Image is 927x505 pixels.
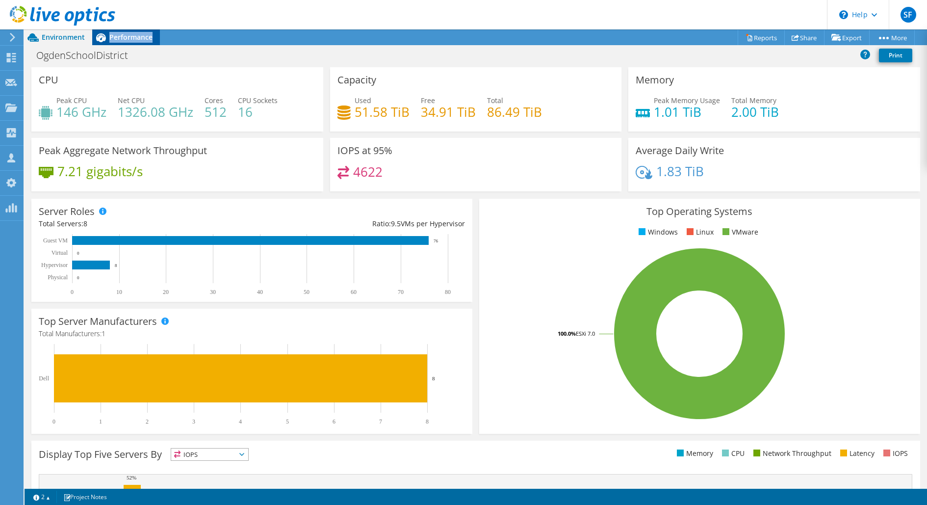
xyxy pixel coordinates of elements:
text: 8 [432,375,435,381]
h4: 1.83 TiB [656,166,704,177]
li: Latency [838,448,875,459]
h4: 2.00 TiB [731,106,779,117]
text: Virtual [51,249,68,256]
text: 20 [163,289,169,295]
h4: 1326.08 GHz [118,106,193,117]
svg: \n [839,10,848,19]
h3: IOPS at 95% [337,145,392,156]
li: Windows [636,227,678,238]
li: Memory [674,448,713,459]
text: Guest VM [43,237,68,244]
text: 1 [99,418,102,425]
a: More [869,30,915,45]
text: 7 [379,418,382,425]
h3: Memory [636,75,674,85]
tspan: ESXi 7.0 [576,330,595,337]
h4: 4622 [353,166,383,177]
h3: Peak Aggregate Network Throughput [39,145,207,156]
span: Free [421,96,435,105]
text: 8 [426,418,429,425]
text: 10 [116,289,122,295]
span: Cores [205,96,223,105]
h4: 512 [205,106,227,117]
a: Export [824,30,870,45]
text: Physical [48,274,68,281]
tspan: 100.0% [558,330,576,337]
text: 76 [434,239,438,243]
span: Peak Memory Usage [654,96,720,105]
span: 8 [83,219,87,228]
h3: Server Roles [39,206,95,217]
h3: CPU [39,75,58,85]
span: Used [355,96,371,105]
h4: 51.58 TiB [355,106,410,117]
span: Performance [109,32,153,42]
span: SF [901,7,916,23]
h3: Average Daily Write [636,145,724,156]
text: 6 [333,418,335,425]
text: 52% [127,475,136,480]
text: 40 [257,289,263,295]
h3: Top Operating Systems [487,206,913,217]
text: 0 [77,251,79,256]
li: VMware [720,227,758,238]
a: Print [879,49,912,62]
text: 0 [52,418,55,425]
text: 3 [192,418,195,425]
a: Reports [738,30,785,45]
h1: OgdenSchoolDistrict [32,50,143,61]
text: 2 [146,418,149,425]
text: 5 [286,418,289,425]
a: Project Notes [56,491,114,503]
span: CPU Sockets [238,96,278,105]
h3: Capacity [337,75,376,85]
span: 9.5 [391,219,401,228]
text: 60 [351,289,357,295]
text: 80 [445,289,451,295]
span: Peak CPU [56,96,87,105]
h4: 7.21 gigabits/s [57,166,143,177]
text: Dell [39,375,49,382]
li: Network Throughput [751,448,831,459]
li: Linux [684,227,714,238]
text: 0 [71,289,74,295]
a: Share [784,30,824,45]
text: 70 [398,289,404,295]
li: CPU [720,448,745,459]
li: IOPS [881,448,908,459]
h4: 16 [238,106,278,117]
text: 4 [239,418,242,425]
h4: 86.49 TiB [487,106,542,117]
div: Ratio: VMs per Hypervisor [252,218,464,229]
div: Total Servers: [39,218,252,229]
text: Hypervisor [41,262,68,268]
span: Total [487,96,503,105]
text: 30 [210,289,216,295]
a: 2 [26,491,57,503]
h4: 1.01 TiB [654,106,720,117]
text: 8 [115,263,117,268]
h4: 146 GHz [56,106,106,117]
span: 1 [102,329,105,338]
span: Environment [42,32,85,42]
span: Net CPU [118,96,145,105]
h4: 34.91 TiB [421,106,476,117]
h3: Top Server Manufacturers [39,316,157,327]
span: Total Memory [731,96,776,105]
span: IOPS [171,449,248,460]
text: 50 [304,289,309,295]
text: 0 [77,275,79,280]
h4: Total Manufacturers: [39,328,465,339]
